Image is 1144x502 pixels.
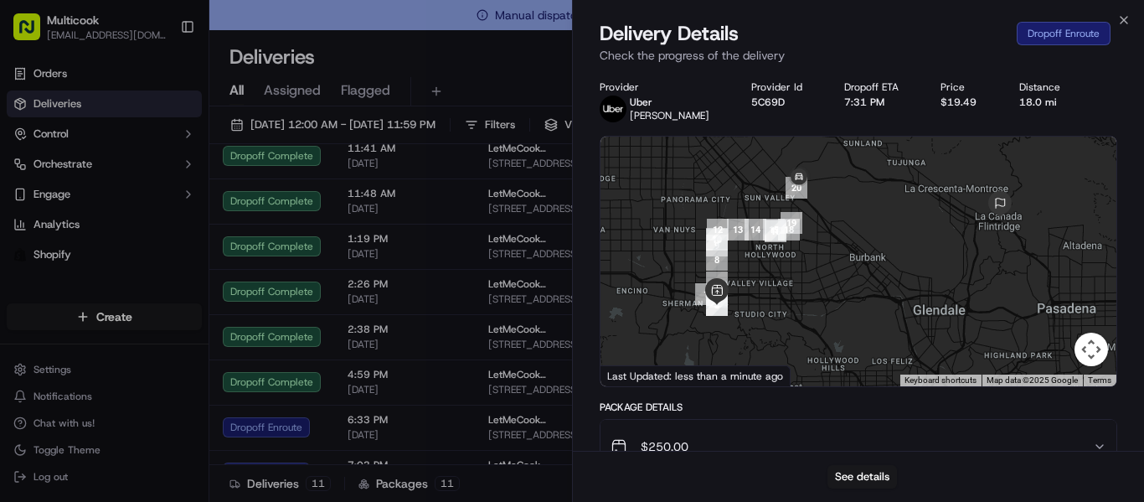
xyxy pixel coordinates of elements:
[118,377,203,391] a: Powered byPylon
[630,96,709,109] p: Uber
[44,108,301,126] input: Got a question? Start typing here...
[600,365,791,386] div: Last Updated: less than a minute ago
[17,244,44,277] img: Wisdom Oko
[758,213,793,248] div: 17
[17,67,305,94] p: Welcome 👋
[35,160,65,190] img: 8571987876998_91fb9ceb93ad5c398215_72.jpg
[940,96,992,109] div: $19.49
[17,17,50,50] img: Nash
[17,289,44,322] img: Wisdom Oko
[75,160,275,177] div: Start new chat
[688,277,724,312] div: 1
[182,305,188,318] span: •
[827,465,897,489] button: See details
[1088,375,1111,385] a: Terms (opens in new tab)
[600,47,1117,64] p: Check the progress of the delivery
[600,96,626,122] img: uber-new-logo.jpeg
[167,378,203,391] span: Pylon
[904,375,977,386] button: Keyboard shortcuts
[75,177,230,190] div: We're available if you need us!
[17,160,47,190] img: 1736555255976-a54dd68f-1ca7-489b-9aae-adbdc363a1c4
[10,368,135,398] a: 📗Knowledge Base
[756,212,791,247] div: 15
[641,438,688,455] span: $250.00
[191,260,225,273] span: [DATE]
[605,365,660,386] img: Google
[600,401,1117,414] div: Package Details
[987,375,1078,385] span: Map data ©2025 Google
[700,212,735,247] div: 12
[600,420,1116,474] button: $250.00
[33,261,47,274] img: 1736555255976-a54dd68f-1ca7-489b-9aae-adbdc363a1c4
[774,205,809,241] div: 19
[285,165,305,185] button: Start new chat
[33,306,47,319] img: 1736555255976-a54dd68f-1ca7-489b-9aae-adbdc363a1c4
[17,218,112,231] div: Past conversations
[738,212,773,247] div: 14
[52,305,178,318] span: Wisdom [PERSON_NAME]
[1019,96,1075,109] div: 18.0 mi
[182,260,188,273] span: •
[1019,80,1075,94] div: Distance
[600,80,724,94] div: Provider
[720,212,755,247] div: 13
[751,96,785,109] button: 5C69D
[605,365,660,386] a: Open this area in Google Maps (opens a new window)
[630,109,709,122] span: [PERSON_NAME]
[191,305,225,318] span: [DATE]
[844,80,914,94] div: Dropoff ETA
[135,368,276,398] a: 💻API Documentation
[1074,333,1108,366] button: Map camera controls
[771,212,806,247] div: 18
[260,215,305,235] button: See all
[844,96,914,109] div: 7:31 PM
[699,221,734,256] div: 11
[600,20,739,47] span: Delivery Details
[751,80,817,94] div: Provider Id
[940,80,992,94] div: Price
[52,260,178,273] span: Wisdom [PERSON_NAME]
